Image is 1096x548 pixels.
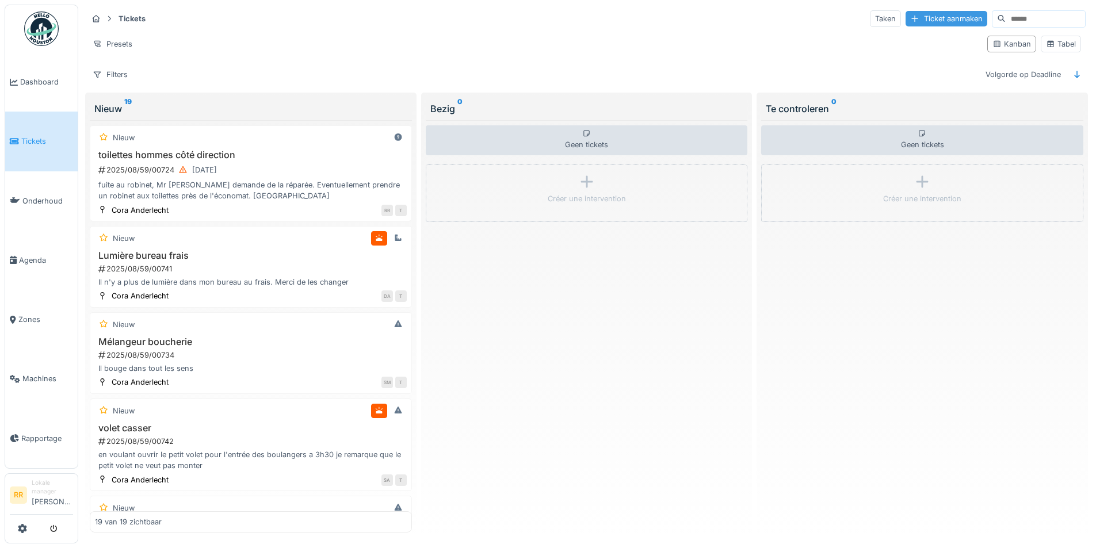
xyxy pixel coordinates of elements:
[32,478,73,496] div: Lokale manager
[95,363,407,374] div: Il bouge dans tout les sens
[381,474,393,486] div: SA
[113,233,135,244] div: Nieuw
[548,193,626,204] div: Créer une intervention
[113,319,135,330] div: Nieuw
[5,171,78,231] a: Onderhoud
[94,102,407,116] div: Nieuw
[430,102,743,116] div: Bezig
[95,516,162,527] div: 19 van 19 zichtbaar
[10,478,73,515] a: RR Lokale manager[PERSON_NAME]
[95,250,407,261] h3: Lumière bureau frais
[381,377,393,388] div: SM
[113,405,135,416] div: Nieuw
[114,13,150,24] strong: Tickets
[87,66,133,83] div: Filters
[112,377,169,388] div: Cora Anderlecht
[457,102,463,116] sup: 0
[113,503,135,513] div: Nieuw
[20,76,73,87] span: Dashboard
[112,205,169,216] div: Cora Anderlecht
[97,263,407,274] div: 2025/08/59/00741
[395,377,407,388] div: T
[870,10,901,27] div: Taken
[761,125,1083,155] div: Geen tickets
[381,290,393,302] div: DA
[22,373,73,384] span: Machines
[95,179,407,201] div: fuite au robinet, Mr [PERSON_NAME] demande de la réparée. Eventuellement prendre un robinet aux t...
[95,449,407,471] div: en voulant ouvrir le petit volet pour l'entrée des boulangers a 3h30 je remarque que le petit vol...
[97,350,407,361] div: 2025/08/59/00734
[10,486,27,504] li: RR
[113,132,135,143] div: Nieuw
[112,474,169,485] div: Cora Anderlecht
[97,436,407,447] div: 2025/08/59/00742
[192,164,217,175] div: [DATE]
[97,163,407,177] div: 2025/08/59/00724
[831,102,837,116] sup: 0
[1046,39,1076,49] div: Tabel
[980,66,1066,83] div: Volgorde op Deadline
[19,255,73,266] span: Agenda
[124,102,132,116] sup: 19
[112,290,169,301] div: Cora Anderlecht
[5,112,78,171] a: Tickets
[95,336,407,347] h3: Mélangeur boucherie
[5,290,78,349] a: Zones
[395,205,407,216] div: T
[381,205,393,216] div: RR
[95,150,407,160] h3: toilettes hommes côté direction
[32,478,73,512] li: [PERSON_NAME]
[95,423,407,434] h3: volet casser
[426,125,748,155] div: Geen tickets
[395,474,407,486] div: T
[883,193,961,204] div: Créer une intervention
[395,290,407,302] div: T
[21,433,73,444] span: Rapportage
[5,52,78,112] a: Dashboard
[992,39,1031,49] div: Kanban
[21,136,73,147] span: Tickets
[87,36,138,52] div: Presets
[906,11,987,26] div: Ticket aanmaken
[5,349,78,408] a: Machines
[5,409,78,468] a: Rapportage
[95,277,407,288] div: Il n'y a plus de lumière dans mon bureau au frais. Merci de les changer
[24,12,59,46] img: Badge_color-CXgf-gQk.svg
[22,196,73,206] span: Onderhoud
[18,314,73,325] span: Zones
[766,102,1079,116] div: Te controleren
[5,231,78,290] a: Agenda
